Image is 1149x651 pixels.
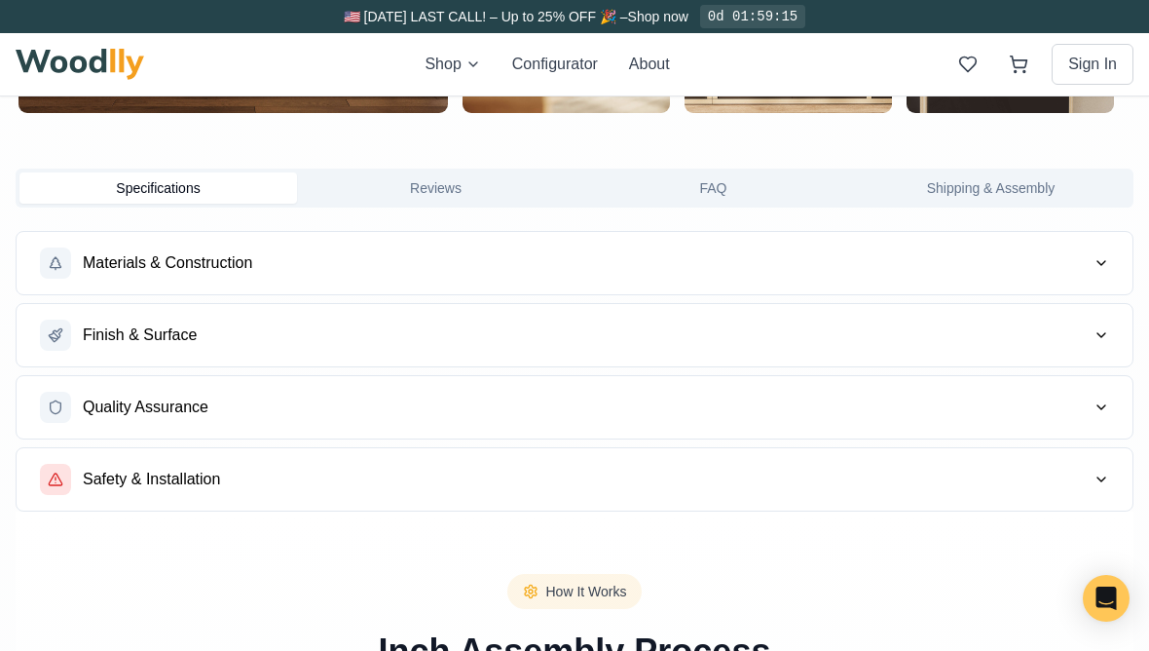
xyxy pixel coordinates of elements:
button: Shop [425,53,480,76]
div: Width [19,452,320,470]
span: Safety & Installation [83,468,220,491]
button: Shipping & Assembly [852,172,1130,204]
div: Height [371,452,673,470]
button: Configurator [512,53,598,76]
img: Gallery [20,315,57,354]
span: NEW [1032,481,1063,494]
div: Open Intercom Messenger [1083,575,1130,622]
div: 0d 01:59:15 [700,5,805,28]
span: How It Works [546,582,627,601]
button: Reviews [297,172,574,204]
span: Finish & Surface [83,324,197,347]
span: Quality Assurance [83,396,208,419]
span: Width [19,474,58,494]
button: 15" [854,486,971,527]
button: 25% off [208,28,275,57]
button: Sign In [1052,44,1133,85]
div: Depth [723,452,977,470]
a: Shop now [628,9,688,24]
button: 11" [729,486,846,527]
button: Pick Your Discount [282,33,397,53]
span: Height [371,474,416,494]
button: Show Dimensions [19,412,58,451]
img: Woodlly [16,49,144,80]
button: FAQ [574,172,852,204]
button: Specifications [19,172,297,204]
button: View Gallery [19,315,58,354]
button: Materials & Construction [17,232,1132,294]
button: Toggle price visibility [35,27,66,58]
button: Quality Assurance [17,376,1132,439]
span: 🇺🇸 [DATE] LAST CALL! – Up to 25% OFF 🎉 – [344,9,628,24]
span: 61 " [289,474,320,494]
button: Finish & Surface [17,304,1132,366]
button: About [629,53,670,76]
button: NEW [1029,492,1066,529]
button: Black [1076,492,1113,529]
span: 17 " [642,474,673,494]
span: Materials & Construction [83,251,252,275]
button: Open All Doors and Drawers [19,364,58,402]
button: Safety & Installation [17,448,1132,511]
